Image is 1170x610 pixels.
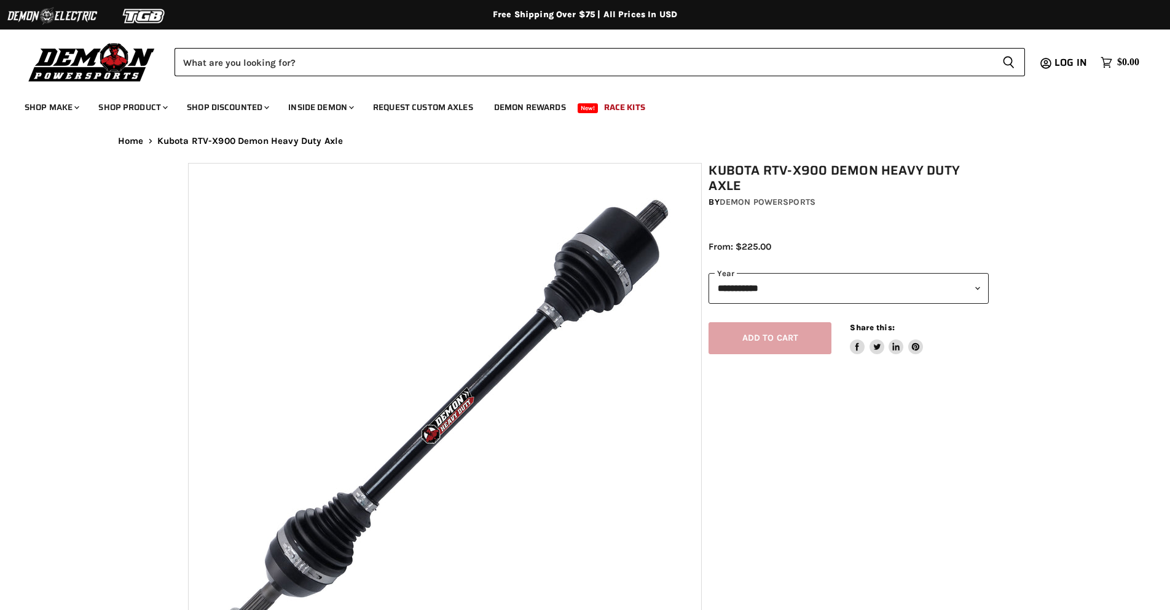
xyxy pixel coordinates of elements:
div: by [709,196,989,209]
img: TGB Logo 2 [98,4,190,28]
a: Home [118,136,144,146]
img: Demon Electric Logo 2 [6,4,98,28]
a: Demon Powersports [720,197,815,207]
a: Shop Discounted [178,95,277,120]
a: Log in [1049,57,1094,68]
a: $0.00 [1094,53,1145,71]
a: Shop Product [89,95,175,120]
nav: Breadcrumbs [93,136,1077,146]
a: Inside Demon [279,95,361,120]
select: year [709,273,989,303]
ul: Main menu [15,90,1136,120]
a: Demon Rewards [485,95,575,120]
form: Product [175,48,1025,76]
div: Free Shipping Over $75 | All Prices In USD [93,9,1077,20]
span: From: $225.00 [709,241,771,252]
a: Shop Make [15,95,87,120]
span: New! [578,103,599,113]
input: Search [175,48,992,76]
span: $0.00 [1117,57,1139,68]
span: Log in [1054,55,1087,70]
span: Share this: [850,323,894,332]
a: Race Kits [595,95,654,120]
button: Search [992,48,1025,76]
span: Kubota RTV-X900 Demon Heavy Duty Axle [157,136,344,146]
aside: Share this: [850,322,923,355]
h1: Kubota RTV-X900 Demon Heavy Duty Axle [709,163,989,194]
a: Request Custom Axles [364,95,482,120]
img: Demon Powersports [25,40,159,84]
